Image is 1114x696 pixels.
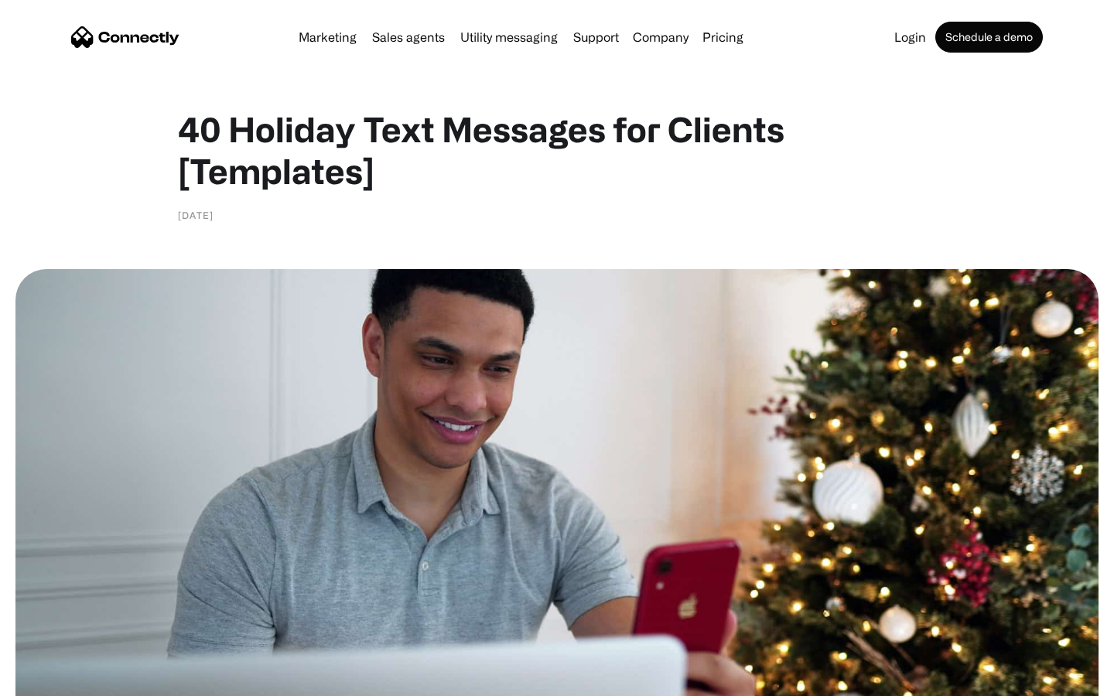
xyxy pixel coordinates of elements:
a: Pricing [696,31,750,43]
a: Login [888,31,932,43]
a: Utility messaging [454,31,564,43]
a: Marketing [292,31,363,43]
aside: Language selected: English [15,669,93,691]
div: Company [628,26,693,48]
div: [DATE] [178,207,214,223]
ul: Language list [31,669,93,691]
a: Support [567,31,625,43]
a: Schedule a demo [935,22,1043,53]
h1: 40 Holiday Text Messages for Clients [Templates] [178,108,936,192]
a: home [71,26,179,49]
div: Company [633,26,689,48]
a: Sales agents [366,31,451,43]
